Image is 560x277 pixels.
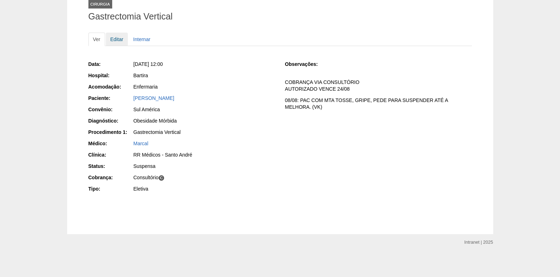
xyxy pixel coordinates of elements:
div: Obesidade Mórbida [134,117,275,124]
div: Sul América [134,106,275,113]
div: Procedimento 1: [88,129,133,136]
div: Bartira [134,72,275,79]
div: Cobrança: [88,174,133,181]
div: Diagnóstico: [88,117,133,124]
p: COBRANÇA VIA CONSULTÓRIO AUTORIZADO VENCE 24/08 [285,79,472,92]
div: Consultório [134,174,275,181]
div: Convênio: [88,106,133,113]
div: Intranet | 2025 [464,239,493,246]
div: Suspensa [134,163,275,170]
div: Acomodação: [88,83,133,90]
a: Editar [106,33,128,46]
div: RR Médicos - Santo André [134,151,275,158]
div: Hospital: [88,72,133,79]
a: [PERSON_NAME] [134,95,174,101]
div: Tipo: [88,185,133,192]
div: Data: [88,61,133,68]
div: Paciente: [88,95,133,102]
a: Internar [129,33,155,46]
div: Médico: [88,140,133,147]
span: C [158,175,164,181]
div: Eletiva [134,185,275,192]
div: Clínica: [88,151,133,158]
span: [DATE] 12:00 [134,61,163,67]
div: Enfermaria [134,83,275,90]
div: Observações: [285,61,329,68]
a: Ver [88,33,105,46]
a: Marcal [134,141,148,146]
div: Gastrectomia Vertical [134,129,275,136]
p: 08/08: PAC COM MTA TOSSE, GRIPE, PEDE PARA SUSPENDER ATÉ A MELHORA. (VK) [285,97,472,111]
div: Status: [88,163,133,170]
h1: Gastrectomia Vertical [88,12,472,21]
